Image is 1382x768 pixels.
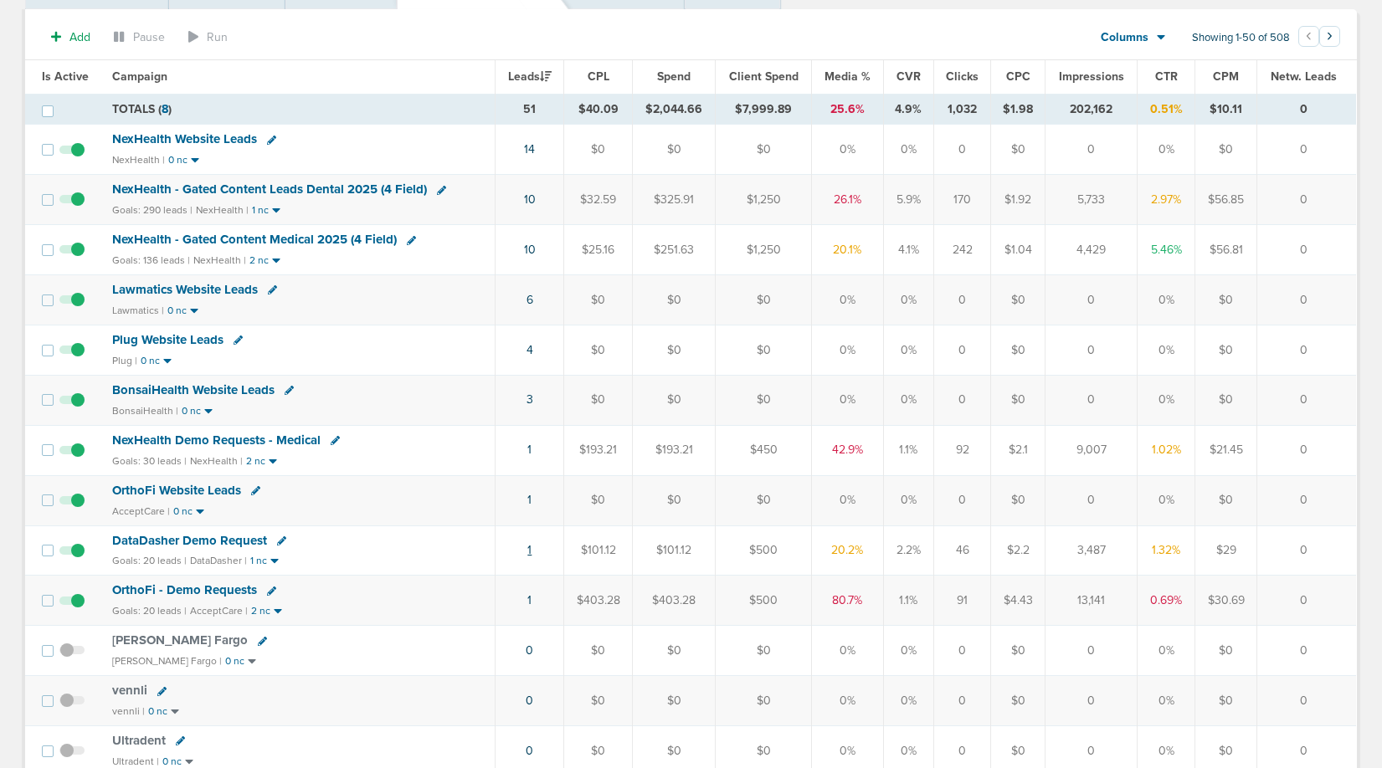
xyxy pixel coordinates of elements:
[190,455,243,467] small: NexHealth |
[1045,94,1138,125] td: 202,162
[812,475,883,525] td: 0%
[991,525,1045,576] td: $2.2
[1059,69,1124,84] span: Impressions
[716,525,812,576] td: $500
[250,555,267,567] small: 1 nc
[934,225,991,275] td: 242
[1138,275,1195,325] td: 0%
[1195,676,1256,726] td: $0
[633,94,716,125] td: $2,044.66
[1045,525,1138,576] td: 3,487
[527,392,533,407] a: 3
[991,375,1045,425] td: $0
[112,655,222,667] small: [PERSON_NAME] Fargo |
[527,493,532,507] a: 1
[527,443,532,457] a: 1
[564,125,633,175] td: $0
[190,555,247,566] small: DataDasher |
[633,676,716,726] td: $0
[182,405,201,417] small: 0 nc
[112,69,167,84] span: Campaign
[1256,425,1356,475] td: 0
[112,232,397,247] span: NexHealth - Gated Content Medical 2025 (4 Field)
[1256,175,1356,225] td: 0
[716,94,812,125] td: $7,999.89
[633,325,716,375] td: $0
[246,455,265,468] small: 2 nc
[716,475,812,525] td: $0
[564,525,633,576] td: $101.12
[812,225,883,275] td: 20.1%
[946,69,979,84] span: Clicks
[812,175,883,225] td: 26.1%
[112,605,187,617] small: Goals: 20 leads |
[934,525,991,576] td: 46
[812,576,883,626] td: 80.7%
[934,425,991,475] td: 92
[934,275,991,325] td: 0
[729,69,799,84] span: Client Spend
[897,69,921,84] span: CVR
[524,192,536,207] a: 10
[1045,676,1138,726] td: 0
[657,69,691,84] span: Spend
[1045,626,1138,676] td: 0
[1138,626,1195,676] td: 0%
[1045,125,1138,175] td: 0
[112,632,248,648] span: [PERSON_NAME] Fargo
[812,626,883,676] td: 0%
[112,555,187,567] small: Goals: 20 leads |
[633,576,716,626] td: $403.28
[564,475,633,525] td: $0
[564,576,633,626] td: $403.28
[251,605,270,617] small: 2 nc
[112,433,321,448] span: NexHealth Demo Requests - Medical
[1138,175,1195,225] td: 2.97%
[1298,28,1340,49] ul: Pagination
[991,626,1045,676] td: $0
[883,425,934,475] td: 1.1%
[991,125,1045,175] td: $0
[1138,475,1195,525] td: 0%
[1256,626,1356,676] td: 0
[1045,225,1138,275] td: 4,429
[1045,425,1138,475] td: 9,007
[883,125,934,175] td: 0%
[588,69,609,84] span: CPL
[1195,175,1256,225] td: $56.85
[524,243,536,257] a: 10
[1319,26,1340,47] button: Go to next page
[524,142,535,156] a: 14
[112,254,190,267] small: Goals: 136 leads |
[1138,425,1195,475] td: 1.02%
[991,576,1045,626] td: $4.43
[527,543,532,557] a: 1
[196,204,249,216] small: NexHealth |
[633,425,716,475] td: $193.21
[812,375,883,425] td: 0%
[42,69,89,84] span: Is Active
[812,125,883,175] td: 0%
[1195,275,1256,325] td: $0
[991,275,1045,325] td: $0
[1256,375,1356,425] td: 0
[1138,125,1195,175] td: 0%
[162,755,182,768] small: 0 nc
[112,683,147,698] span: vennli
[526,643,533,658] a: 0
[633,175,716,225] td: $325.91
[716,125,812,175] td: $0
[1138,325,1195,375] td: 0%
[1195,94,1256,125] td: $10.11
[1155,69,1178,84] span: CTR
[1195,125,1256,175] td: $0
[633,225,716,275] td: $251.63
[1195,325,1256,375] td: $0
[1195,626,1256,676] td: $0
[1256,275,1356,325] td: 0
[496,94,564,125] td: 51
[173,505,193,518] small: 0 nc
[1271,69,1337,84] span: Netw. Leads
[564,325,633,375] td: $0
[102,94,496,125] td: TOTALS ( )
